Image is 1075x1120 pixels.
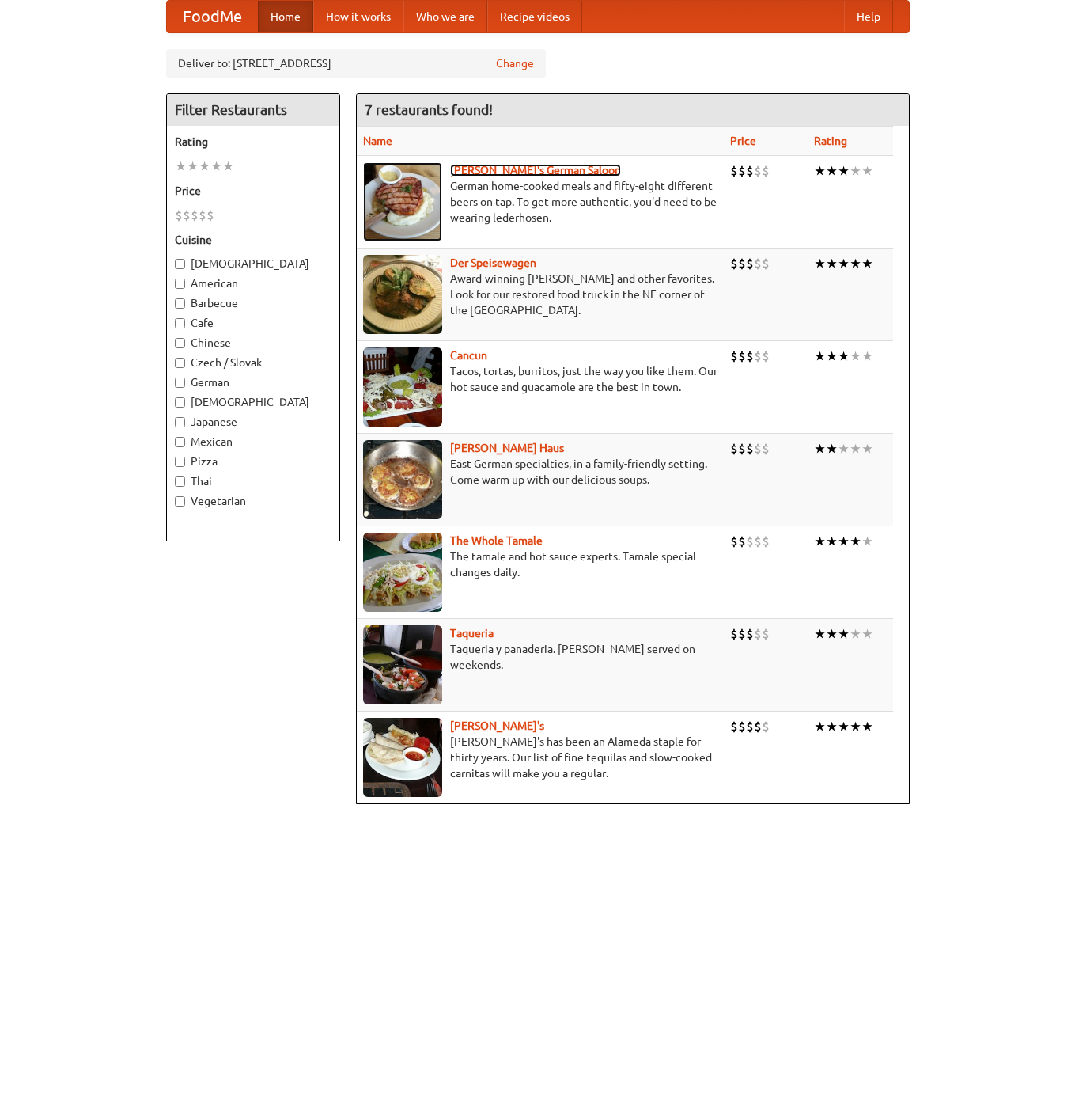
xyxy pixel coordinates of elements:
[838,162,850,180] li: ★
[175,473,331,489] label: Thai
[175,207,183,224] li: $
[814,718,826,735] li: ★
[363,347,442,427] img: cancun.jpg
[450,534,543,547] b: The Whole Tamale
[175,295,331,311] label: Barbecue
[363,533,442,612] img: wholetamale.jpg
[738,440,746,457] li: $
[363,625,442,704] img: taqueria.jpg
[826,625,838,643] li: ★
[175,259,185,269] input: [DEMOGRAPHIC_DATA]
[450,719,544,732] a: [PERSON_NAME]'s
[175,134,331,150] h5: Rating
[861,718,873,735] li: ★
[313,1,403,32] a: How it works
[175,493,331,509] label: Vegetarian
[762,533,770,550] li: $
[730,625,738,643] li: $
[861,533,873,550] li: ★
[191,207,199,224] li: $
[838,718,850,735] li: ★
[450,256,536,269] a: Der Speisewagen
[746,347,754,365] li: $
[363,363,717,395] p: Tacos, tortas, burritos, just the way you like them. Our hot sauce and guacamole are the best in ...
[363,440,442,519] img: kohlhaus.jpg
[363,255,442,334] img: speisewagen.jpg
[175,378,185,388] input: German
[175,256,331,271] label: [DEMOGRAPHIC_DATA]
[175,183,331,199] h5: Price
[166,49,546,78] div: Deliver to: [STREET_ADDRESS]
[814,162,826,180] li: ★
[175,355,331,370] label: Czech / Slovak
[838,347,850,365] li: ★
[175,397,185,408] input: [DEMOGRAPHIC_DATA]
[175,414,331,430] label: Japanese
[838,625,850,643] li: ★
[175,476,185,487] input: Thai
[175,335,331,351] label: Chinese
[850,440,861,457] li: ★
[754,255,762,272] li: $
[175,437,185,447] input: Mexican
[850,162,861,180] li: ★
[814,347,826,365] li: ★
[738,718,746,735] li: $
[730,255,738,272] li: $
[258,1,313,32] a: Home
[814,440,826,457] li: ★
[738,625,746,643] li: $
[826,718,838,735] li: ★
[838,533,850,550] li: ★
[730,533,738,550] li: $
[187,158,199,175] li: ★
[730,162,738,180] li: $
[730,440,738,457] li: $
[826,533,838,550] li: ★
[754,162,762,180] li: $
[175,454,331,469] label: Pizza
[754,718,762,735] li: $
[210,158,222,175] li: ★
[167,94,339,126] h4: Filter Restaurants
[861,440,873,457] li: ★
[730,135,756,147] a: Price
[850,347,861,365] li: ★
[450,164,621,177] b: [PERSON_NAME]'s German Saloon
[738,162,746,180] li: $
[175,374,331,390] label: German
[754,440,762,457] li: $
[363,271,717,318] p: Award-winning [PERSON_NAME] and other favorites. Look for our restored food truck in the NE corne...
[175,496,185,507] input: Vegetarian
[754,347,762,365] li: $
[850,718,861,735] li: ★
[850,533,861,550] li: ★
[450,627,494,640] a: Taqueria
[199,207,206,224] li: $
[814,135,847,147] a: Rating
[762,347,770,365] li: $
[730,347,738,365] li: $
[826,255,838,272] li: ★
[175,232,331,248] h5: Cuisine
[762,625,770,643] li: $
[730,718,738,735] li: $
[175,457,185,467] input: Pizza
[762,162,770,180] li: $
[199,158,210,175] li: ★
[814,533,826,550] li: ★
[487,1,582,32] a: Recipe videos
[746,162,754,180] li: $
[175,417,185,427] input: Japanese
[175,275,331,291] label: American
[850,255,861,272] li: ★
[175,358,185,368] input: Czech / Slovak
[762,255,770,272] li: $
[861,162,873,180] li: ★
[175,315,331,331] label: Cafe
[175,298,185,309] input: Barbecue
[850,625,861,643] li: ★
[738,255,746,272] li: $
